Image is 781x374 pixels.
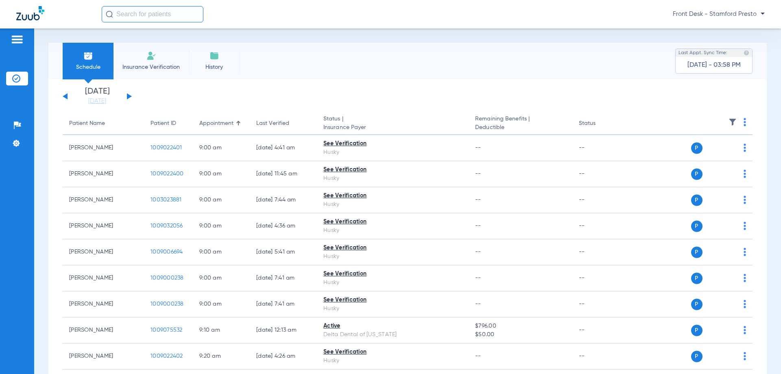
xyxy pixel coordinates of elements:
div: Husky [323,148,462,157]
img: Manual Insurance Verification [146,51,156,61]
span: P [691,195,702,206]
td: 9:00 AM [193,135,250,161]
div: See Verification [323,348,462,357]
span: $50.00 [475,330,565,339]
td: 9:00 AM [193,187,250,213]
div: Last Verified [256,119,310,128]
div: Patient ID [151,119,186,128]
input: Search for patients [102,6,203,22]
td: 9:10 AM [193,317,250,343]
div: Active [323,322,462,330]
div: Husky [323,226,462,235]
img: History [209,51,219,61]
span: 1009022400 [151,171,184,177]
span: P [691,221,702,232]
img: Schedule [83,51,93,61]
img: group-dot-blue.svg [744,300,746,308]
div: Husky [323,200,462,209]
span: P [691,247,702,258]
img: group-dot-blue.svg [744,170,746,178]
div: Husky [323,252,462,261]
div: Delta Dental of [US_STATE] [323,330,462,339]
td: [DATE] 7:44 AM [250,187,317,213]
span: P [691,142,702,154]
div: See Verification [323,244,462,252]
td: -- [572,187,627,213]
span: Front Desk - Stamford Presto [673,10,765,18]
td: -- [572,161,627,187]
td: [DATE] 4:41 AM [250,135,317,161]
img: group-dot-blue.svg [744,274,746,282]
a: [DATE] [73,97,122,105]
td: [PERSON_NAME] [63,343,144,370]
span: 1003023881 [151,197,182,203]
td: [DATE] 11:45 AM [250,161,317,187]
div: See Verification [323,166,462,174]
span: -- [475,171,481,177]
span: P [691,299,702,310]
td: [PERSON_NAME] [63,135,144,161]
span: -- [475,223,481,229]
span: P [691,325,702,336]
td: [PERSON_NAME] [63,291,144,317]
span: Schedule [69,63,107,71]
span: 1009000238 [151,275,184,281]
span: P [691,273,702,284]
td: 9:00 AM [193,291,250,317]
span: $796.00 [475,322,565,330]
img: group-dot-blue.svg [744,326,746,334]
img: Zuub Logo [16,6,44,20]
div: Husky [323,357,462,365]
div: Husky [323,174,462,183]
img: Search Icon [106,11,113,18]
td: [PERSON_NAME] [63,187,144,213]
div: Patient ID [151,119,176,128]
td: [PERSON_NAME] [63,317,144,343]
div: See Verification [323,270,462,278]
div: See Verification [323,296,462,304]
td: 9:20 AM [193,343,250,370]
div: Husky [323,278,462,287]
span: P [691,168,702,180]
td: 9:00 AM [193,213,250,239]
div: Last Verified [256,119,289,128]
span: -- [475,353,481,359]
td: [DATE] 5:41 AM [250,239,317,265]
span: 1009006694 [151,249,183,255]
span: 1009000238 [151,301,184,307]
th: Remaining Benefits | [469,112,572,135]
div: Appointment [199,119,243,128]
img: group-dot-blue.svg [744,222,746,230]
span: 1009032056 [151,223,183,229]
div: See Verification [323,192,462,200]
span: Insurance Verification [120,63,183,71]
th: Status [572,112,627,135]
td: 9:00 AM [193,265,250,291]
img: group-dot-blue.svg [744,118,746,126]
td: [DATE] 7:41 AM [250,265,317,291]
span: History [195,63,233,71]
td: -- [572,343,627,370]
img: last sync help info [744,50,749,56]
img: group-dot-blue.svg [744,248,746,256]
div: Husky [323,304,462,313]
span: -- [475,275,481,281]
td: [PERSON_NAME] [63,213,144,239]
img: filter.svg [729,118,737,126]
td: -- [572,213,627,239]
span: Insurance Payer [323,123,462,132]
span: 1009075532 [151,327,183,333]
td: 9:00 AM [193,239,250,265]
span: [DATE] - 03:58 PM [687,61,741,69]
img: group-dot-blue.svg [744,352,746,360]
span: -- [475,145,481,151]
th: Status | [317,112,469,135]
div: Appointment [199,119,233,128]
td: [DATE] 4:26 AM [250,343,317,370]
td: [PERSON_NAME] [63,265,144,291]
li: [DATE] [73,87,122,105]
span: Last Appt. Sync Time: [678,49,727,57]
td: -- [572,291,627,317]
div: Patient Name [69,119,137,128]
td: -- [572,239,627,265]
